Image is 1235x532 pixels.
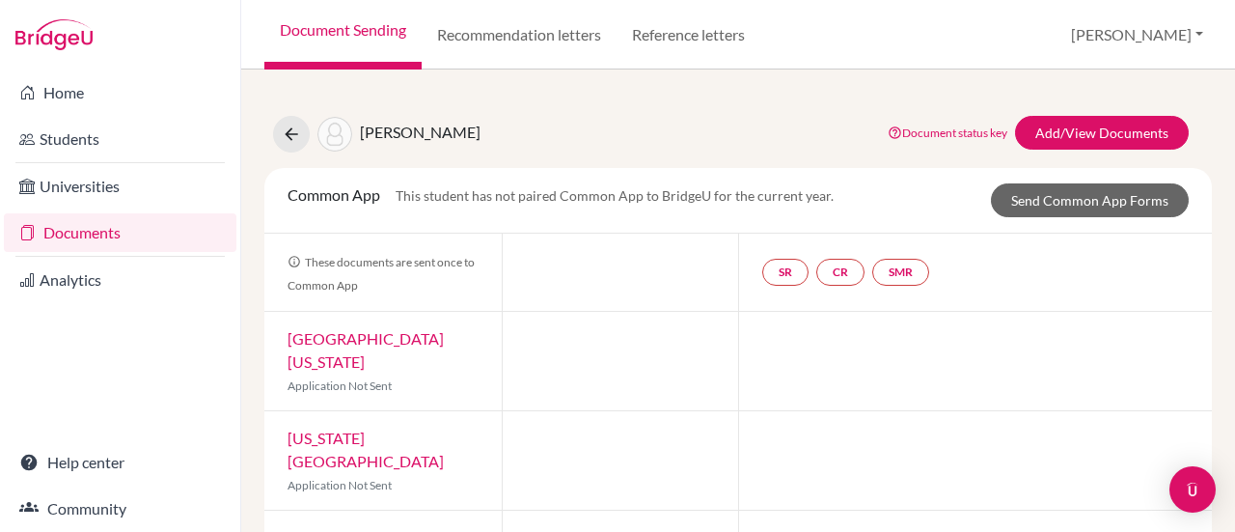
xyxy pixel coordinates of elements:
span: This student has not paired Common App to BridgeU for the current year. [396,187,834,204]
a: [GEOGRAPHIC_DATA][US_STATE] [288,329,444,371]
span: Application Not Sent [288,478,392,492]
span: These documents are sent once to Common App [288,255,475,293]
a: SMR [872,259,929,286]
a: Send Common App Forms [991,183,1189,217]
a: Add/View Documents [1015,116,1189,150]
span: [PERSON_NAME] [360,123,480,141]
a: Document status key [888,126,1007,140]
button: [PERSON_NAME] [1062,16,1212,53]
a: Universities [4,167,236,206]
a: Documents [4,213,236,252]
a: Analytics [4,261,236,299]
a: Home [4,73,236,112]
a: SR [762,259,809,286]
a: [US_STATE][GEOGRAPHIC_DATA] [288,429,444,470]
a: CR [816,259,864,286]
a: Students [4,120,236,158]
span: Application Not Sent [288,378,392,393]
a: Community [4,490,236,528]
span: Common App [288,185,380,204]
img: Bridge-U [15,19,93,50]
a: Help center [4,443,236,482]
div: Open Intercom Messenger [1169,466,1216,513]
